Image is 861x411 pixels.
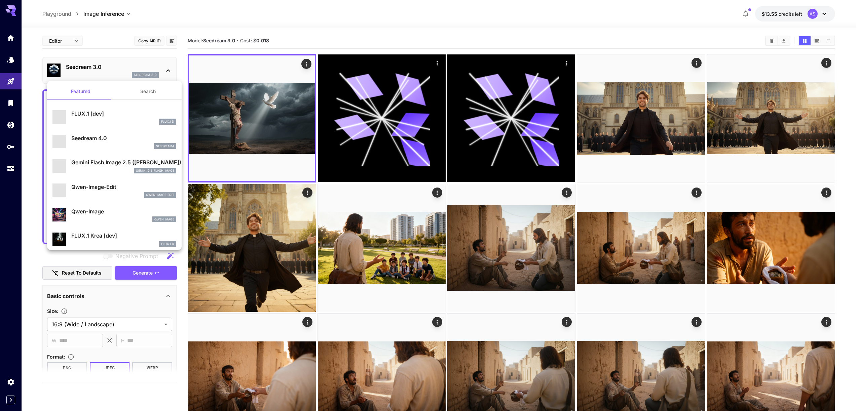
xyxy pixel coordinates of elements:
[114,83,182,99] button: Search
[161,119,174,124] p: FLUX.1 D
[47,83,114,99] button: Featured
[154,217,174,222] p: Qwen Image
[52,107,176,127] div: FLUX.1 [dev]FLUX.1 D
[71,158,176,166] p: Gemini Flash Image 2.5 ([PERSON_NAME])
[52,156,176,176] div: Gemini Flash Image 2.5 ([PERSON_NAME])gemini_2_5_flash_image
[52,180,176,201] div: Qwen-Image-Editqwen_image_edit
[146,193,174,197] p: qwen_image_edit
[52,205,176,225] div: Qwen-ImageQwen Image
[71,183,176,191] p: Qwen-Image-Edit
[71,134,176,142] p: Seedream 4.0
[156,144,174,149] p: seedream4
[71,232,176,240] p: FLUX.1 Krea [dev]
[52,131,176,152] div: Seedream 4.0seedream4
[161,242,174,246] p: FLUX.1 D
[136,168,174,173] p: gemini_2_5_flash_image
[71,207,176,215] p: Qwen-Image
[52,229,176,249] div: FLUX.1 Krea [dev]FLUX.1 D
[71,110,176,118] p: FLUX.1 [dev]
